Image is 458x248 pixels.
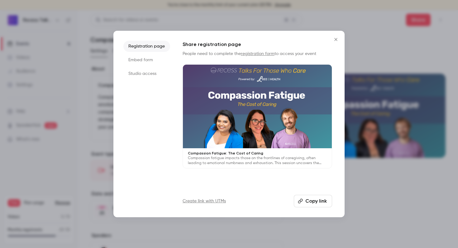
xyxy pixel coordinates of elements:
[188,151,327,156] p: Compassion Fatigue: The Cost of Caring
[241,52,274,56] a: registration form
[183,64,332,168] a: Compassion Fatigue: The Cost of CaringCompassion fatigue impacts those on the frontlines of careg...
[123,41,170,52] li: Registration page
[183,41,332,48] h1: Share registration page
[123,54,170,66] li: Embed form
[294,195,332,207] button: Copy link
[330,33,342,46] button: Close
[123,68,170,79] li: Studio access
[188,156,327,166] p: Compassion fatigue impacts those on the frontlines of caregiving, often leading to emotional numb...
[183,51,332,57] p: People need to complete the to access your event
[183,198,226,204] a: Create link with UTMs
